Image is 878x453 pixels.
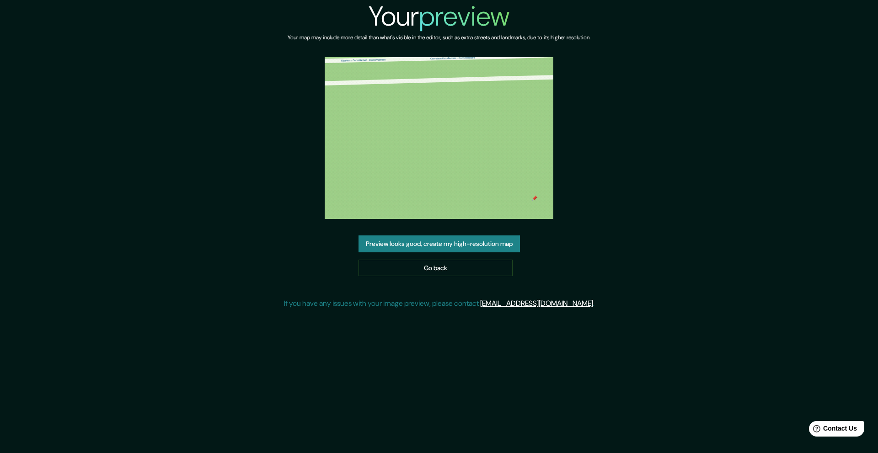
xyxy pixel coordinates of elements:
[325,57,553,219] img: created-map-preview
[288,33,590,43] h6: Your map may include more detail than what's visible in the editor, such as extra streets and lan...
[359,260,513,277] a: Go back
[284,298,594,309] p: If you have any issues with your image preview, please contact .
[359,235,520,252] button: Preview looks good, create my high-resolution map
[480,298,593,308] a: [EMAIL_ADDRESS][DOMAIN_NAME]
[797,417,868,443] iframe: Help widget launcher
